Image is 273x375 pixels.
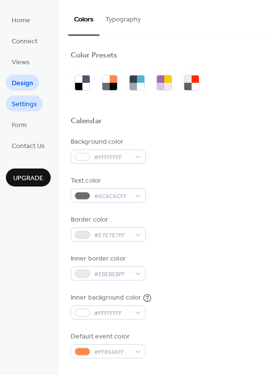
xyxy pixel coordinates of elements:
[94,269,130,280] span: #EBEBEBFF
[71,293,141,303] div: Inner background color
[94,308,130,319] span: #FFFFFFFF
[71,254,144,264] div: Inner border color
[94,230,130,241] span: #E7E7E7FF
[71,215,144,225] div: Border color
[12,78,33,89] span: Design
[12,37,38,47] span: Connect
[71,332,144,342] div: Default event color
[94,152,130,163] span: #FFFFFFFF
[71,51,117,61] div: Color Presets
[71,176,144,186] div: Text color
[12,141,45,151] span: Contact Us
[6,75,39,91] a: Design
[6,54,36,70] a: Views
[71,116,102,127] div: Calendar
[12,99,37,110] span: Settings
[6,33,43,49] a: Connect
[12,57,30,68] span: Views
[6,116,33,132] a: Form
[12,120,27,131] span: Form
[6,169,51,187] button: Upgrade
[12,16,30,26] span: Home
[6,137,51,153] a: Contact Us
[6,12,36,28] a: Home
[71,137,144,147] div: Background color
[6,95,43,112] a: Settings
[94,347,130,357] span: #FF8946FF
[94,191,130,202] span: #6C6C6CFF
[13,173,43,184] span: Upgrade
